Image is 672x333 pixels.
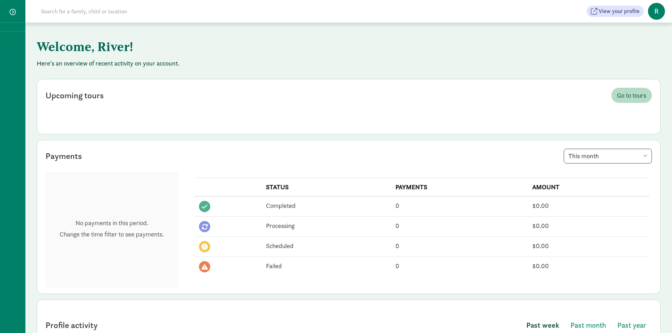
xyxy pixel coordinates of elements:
p: Change the time filter to see payments. [60,230,164,239]
div: 0 [395,221,523,230]
div: $0.00 [532,241,645,251]
a: Go to tours [611,88,652,103]
p: No payments in this period. [60,219,164,227]
button: View your profile [587,6,644,17]
span: Past year [617,320,646,331]
div: Payments [46,150,82,162]
div: Failed [266,261,387,271]
span: Past week [526,320,559,331]
div: 0 [395,201,523,210]
p: Here's an overview of recent activity on your account. [37,59,661,68]
div: Upcoming tours [46,89,104,102]
div: $0.00 [532,221,645,230]
div: $0.00 [532,261,645,271]
div: Profile activity [46,319,98,332]
div: Completed [266,201,387,210]
div: Scheduled [266,241,387,251]
div: $0.00 [532,201,645,210]
input: Search for a family, child or location [37,4,235,18]
span: Go to tours [617,91,646,100]
div: 0 [395,241,523,251]
th: PAYMENTS [391,178,528,197]
span: R [648,3,665,20]
h1: Welcome, River! [37,34,386,59]
span: View your profile [599,7,640,16]
div: Processing [266,221,387,230]
th: STATUS [262,178,391,197]
th: AMOUNT [528,178,649,197]
div: 0 [395,261,523,271]
span: Past month [570,320,606,331]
